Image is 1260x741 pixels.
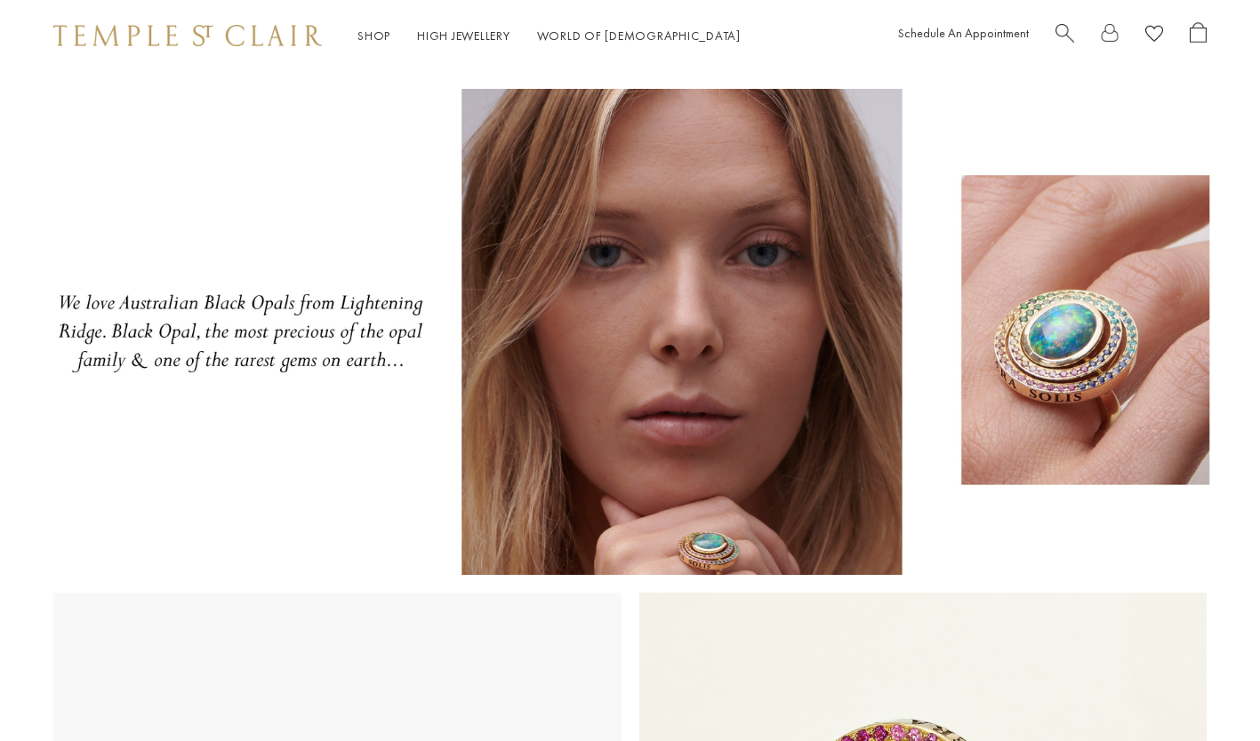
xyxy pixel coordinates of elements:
[1190,22,1207,50] a: Open Shopping Bag
[53,25,322,46] img: Temple St. Clair
[357,25,741,47] nav: Main navigation
[1055,22,1074,50] a: Search
[898,25,1029,41] a: Schedule An Appointment
[1145,22,1163,50] a: View Wishlist
[357,28,390,44] a: ShopShop
[417,28,510,44] a: High JewelleryHigh Jewellery
[537,28,741,44] a: World of [DEMOGRAPHIC_DATA]World of [DEMOGRAPHIC_DATA]
[1171,657,1242,723] iframe: Gorgias live chat messenger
